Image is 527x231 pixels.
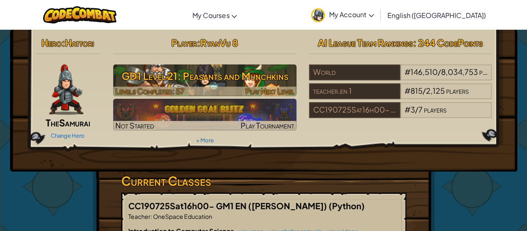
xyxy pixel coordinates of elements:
[405,105,410,114] span: #
[415,105,418,114] span: /
[121,172,406,190] h3: Current Classes
[241,121,294,130] span: Play Tournament
[307,2,378,28] a: My Account
[51,132,85,139] a: Change Hero
[318,37,413,49] span: AI League Team Rankings
[418,105,423,114] span: 7
[59,117,90,128] span: Samurai
[410,105,415,114] span: 3
[115,86,184,96] span: Levels Completed: 57
[309,64,400,80] div: World
[446,86,469,95] span: players
[113,64,296,96] a: Play Next Level
[113,99,296,131] a: Not StartedPlay Tournament
[424,105,447,114] span: players
[43,6,117,23] img: CodeCombat logo
[65,37,94,49] span: Hattori
[329,10,374,19] span: My Account
[309,102,400,118] div: CC190725Sat16h00- GM1 EN ([PERSON_NAME])
[113,67,296,85] h3: GD1 Level 21: Peasants and Munchkins
[309,91,492,101] a: teacher.en 1#815/2,125players
[128,213,151,220] span: Teacher
[387,11,486,20] span: English ([GEOGRAPHIC_DATA])
[171,37,197,49] span: Player
[128,200,329,211] span: CC190725Sat16h00- GM1 EN ([PERSON_NAME])
[46,117,59,128] span: The
[197,37,200,49] span: :
[113,99,296,131] img: Golden Goal
[151,213,152,220] span: :
[196,137,213,144] a: + More
[383,4,490,26] a: English ([GEOGRAPHIC_DATA])
[426,86,445,95] span: 2,125
[329,200,365,211] span: (Python)
[413,37,483,49] span: : 244 CodePoints
[115,121,154,130] span: Not Started
[62,37,65,49] span: :
[410,67,438,77] span: 146,510
[309,72,492,82] a: World#146,510/8,034,753players
[410,86,423,95] span: 815
[438,67,441,77] span: /
[309,83,400,99] div: teacher.en 1
[113,64,296,96] img: GD1 Level 21: Peasants and Munchkins
[311,8,325,22] img: avatar
[200,37,238,49] span: RyanVu 8
[423,86,426,95] span: /
[479,67,502,77] span: players
[152,213,212,220] span: OneSpace Education
[441,67,478,77] span: 8,034,753
[188,4,241,26] a: My Courses
[245,86,294,96] span: Play Next Level
[42,37,62,49] span: Hero
[309,110,492,120] a: CC190725Sat16h00- GM1 EN ([PERSON_NAME])#3/7players
[49,64,83,115] img: samurai.pose.png
[405,67,410,77] span: #
[405,86,410,95] span: #
[192,11,229,20] span: My Courses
